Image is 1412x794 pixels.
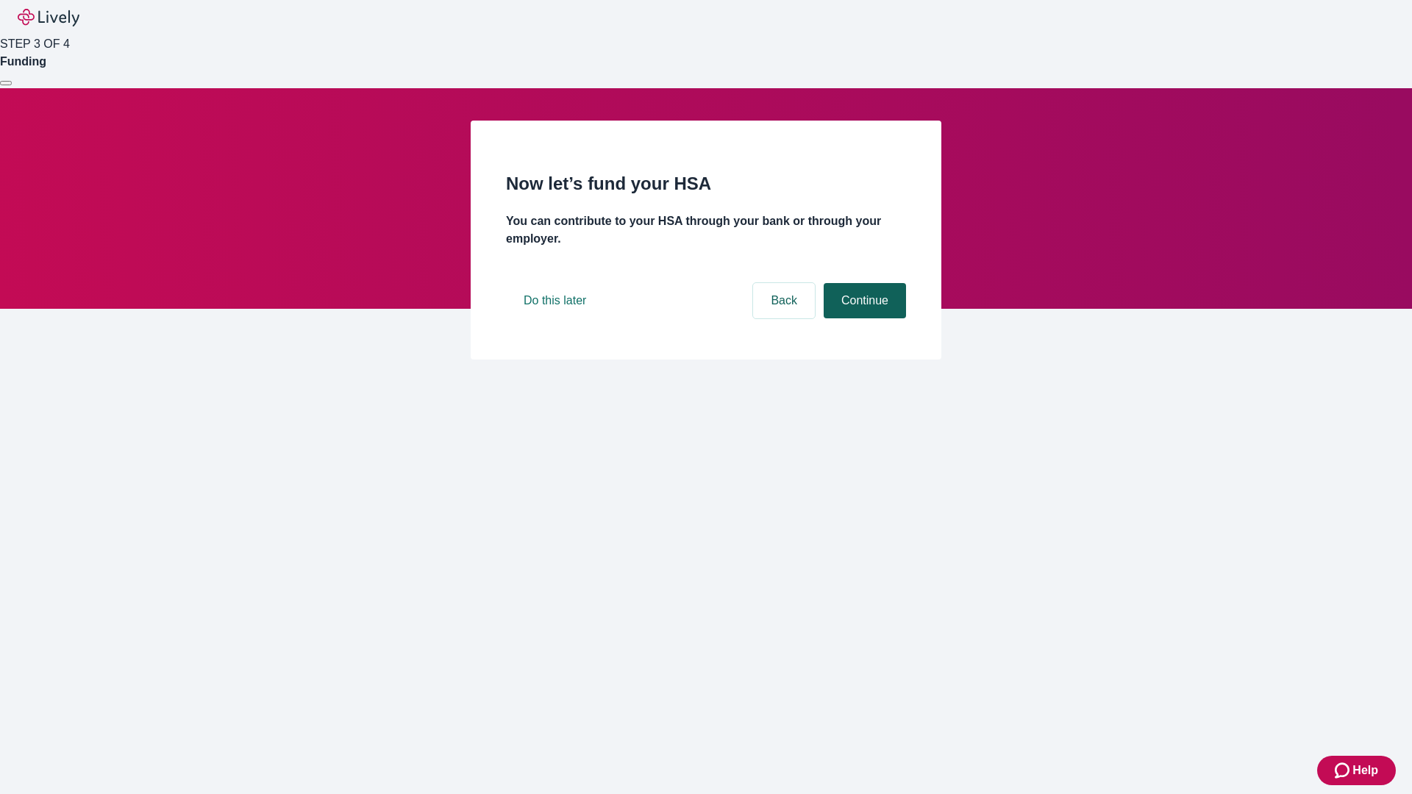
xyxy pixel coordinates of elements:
button: Zendesk support iconHelp [1317,756,1396,785]
img: Lively [18,9,79,26]
button: Continue [824,283,906,318]
svg: Zendesk support icon [1335,762,1352,779]
h2: Now let’s fund your HSA [506,171,906,197]
button: Do this later [506,283,604,318]
button: Back [753,283,815,318]
span: Help [1352,762,1378,779]
h4: You can contribute to your HSA through your bank or through your employer. [506,212,906,248]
